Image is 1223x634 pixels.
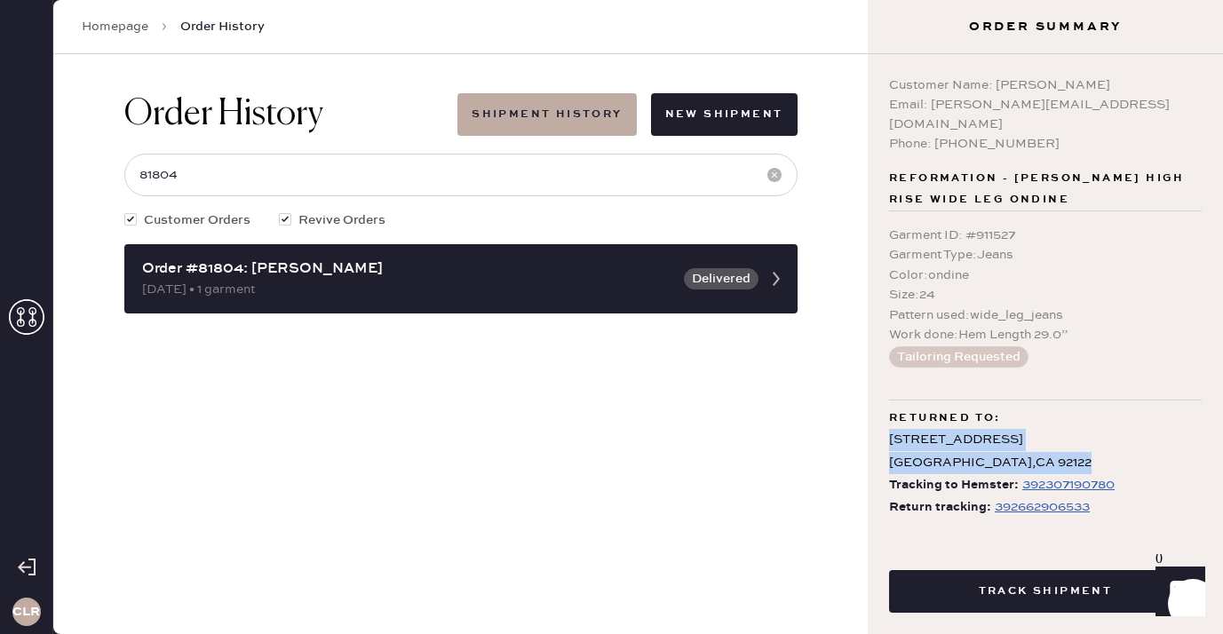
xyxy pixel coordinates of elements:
iframe: Front Chat [1139,554,1215,630]
span: Returned to: [889,408,1001,429]
div: Garment ID : # 911527 [889,226,1202,245]
h3: Order Summary [868,18,1223,36]
span: Customer Orders [144,210,250,230]
a: 392307190780 [1019,474,1115,496]
h3: CLR [12,606,40,618]
button: Shipment History [457,93,636,136]
button: Tailoring Requested [889,346,1028,368]
div: Color : ondine [889,265,1202,285]
button: Track Shipment [889,570,1202,613]
div: https://www.fedex.com/apps/fedextrack/?tracknumbers=392307190780&cntry_code=US [1022,474,1115,495]
div: Work done : Hem Length 29.0” [889,325,1202,345]
input: Search by order number, customer name, email or phone number [124,154,798,196]
a: 392662906533 [991,496,1090,519]
div: https://www.fedex.com/apps/fedextrack/?tracknumbers=392662906533&cntry_code=US [995,496,1090,518]
div: [DATE] • 1 garment [142,280,673,299]
button: Delivered [684,268,758,289]
span: Order History [180,18,265,36]
span: Tracking to Hemster: [889,474,1019,496]
a: Homepage [82,18,148,36]
a: Track Shipment [889,582,1202,598]
div: Garment Type : Jeans [889,245,1202,265]
div: Size : 24 [889,285,1202,305]
span: Reformation - [PERSON_NAME] high rise wide leg ondine [889,168,1202,210]
h1: Order History [124,93,323,136]
div: Pattern used : wide_leg_jeans [889,305,1202,325]
div: Customer Name: [PERSON_NAME] [889,75,1202,95]
div: [STREET_ADDRESS] [GEOGRAPHIC_DATA] , CA 92122 [889,429,1202,473]
div: Order #81804: [PERSON_NAME] [142,258,673,280]
div: Email: [PERSON_NAME][EMAIL_ADDRESS][DOMAIN_NAME] [889,95,1202,134]
div: Phone: [PHONE_NUMBER] [889,134,1202,154]
button: New Shipment [651,93,798,136]
span: Revive Orders [298,210,385,230]
span: Return tracking: [889,496,991,519]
